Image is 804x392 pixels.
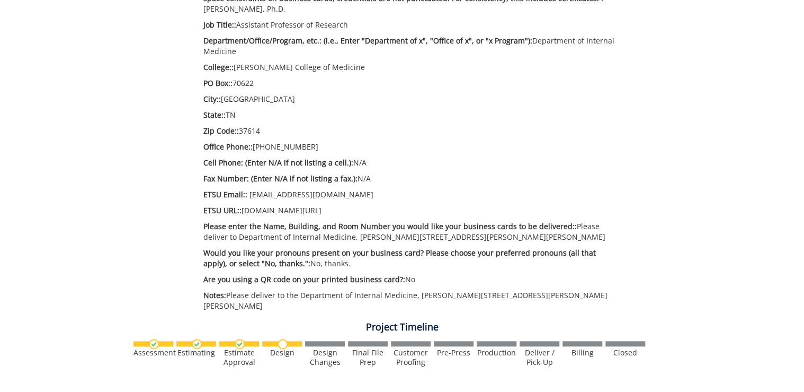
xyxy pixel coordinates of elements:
span: College:: [203,62,234,72]
div: Production [477,348,516,358]
div: Estimate Approval [219,348,259,367]
p: No, thanks. [203,248,618,269]
h4: Project Timeline [92,322,712,333]
div: Final File Prep [348,348,388,367]
div: Assessment [133,348,173,358]
p: No [203,274,618,285]
span: Cell Phone: (Enter N/A if not listing a cell.): [203,158,353,168]
div: Pre-Press [434,348,474,358]
p: [PERSON_NAME] College of Medicine [203,62,618,73]
p: N/A [203,158,618,168]
img: checkmark [192,339,202,349]
span: PO Box:: [203,78,233,88]
span: Are you using a QR code on your printed business card?: [203,274,405,284]
span: ETSU URL:: [203,205,242,215]
div: Deliver / Pick-Up [520,348,559,367]
div: Billing [562,348,602,358]
p: Department of Internal Medicine [203,36,618,57]
p: N/A [203,173,618,184]
span: Would you like your pronouns present on your business card? Please choose your preferred pronouns... [203,248,596,268]
img: checkmark [235,339,245,349]
p: [PHONE_NUMBER] [203,142,618,152]
p: [EMAIL_ADDRESS][DOMAIN_NAME] [203,189,618,200]
div: Design [262,348,302,358]
p: [DOMAIN_NAME][URL] [203,205,618,216]
p: Assistant Professor of Research [203,20,618,30]
p: 70622 [203,78,618,89]
span: Zip Code:: [203,126,239,136]
div: Customer Proofing [391,348,431,367]
div: Design Changes [305,348,345,367]
p: TN [203,110,618,120]
img: no [278,339,288,349]
p: Please deliver to the Department of Internal Medicine, [PERSON_NAME][STREET_ADDRESS][PERSON_NAME]... [203,290,618,311]
img: checkmark [149,339,159,349]
span: Please enter the Name, Building, and Room Number you would like your business cards to be deliver... [203,221,577,231]
p: Please deliver to Department of Internal Medicine, [PERSON_NAME][STREET_ADDRESS][PERSON_NAME][PER... [203,221,618,242]
span: Department/Office/Program, etc.: (i.e., Enter "Department of x", "Office of x", or "x Program"): [203,36,532,46]
div: Closed [605,348,645,358]
span: Notes: [203,290,226,300]
div: Estimating [176,348,216,358]
span: ETSU Email:: [203,189,247,199]
span: Job Title:: [203,20,236,30]
span: City:: [203,94,221,104]
span: Fax Number: (Enter N/A if not listing a fax.): [203,173,358,184]
span: Office Phone:: [203,142,253,152]
p: 37614 [203,126,618,136]
p: [GEOGRAPHIC_DATA] [203,94,618,104]
span: State:: [203,110,226,120]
